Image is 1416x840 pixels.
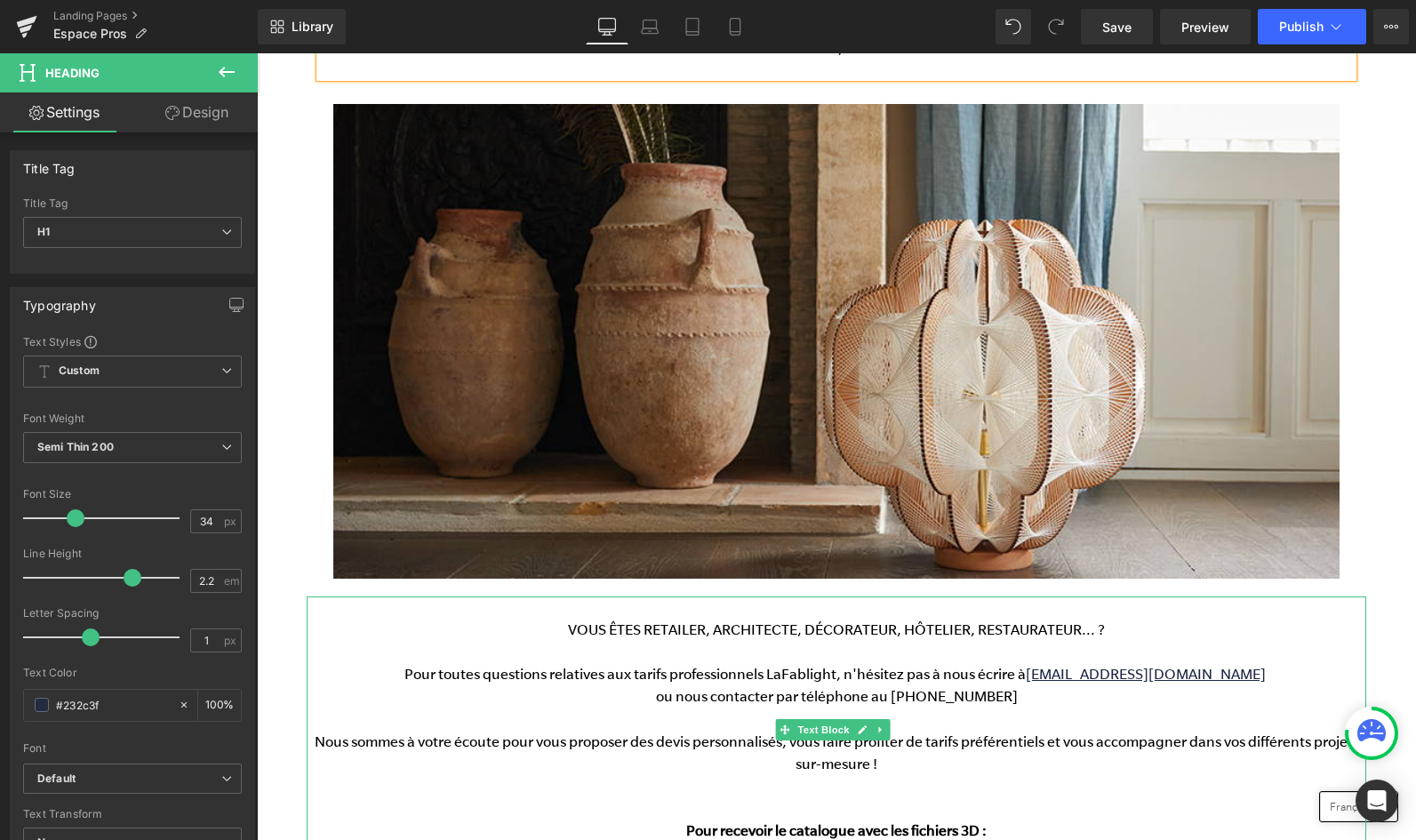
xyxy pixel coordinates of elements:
a: Laptop [628,9,671,44]
span: Library [292,19,333,35]
div: Title Tag [23,197,242,210]
div: Font Weight [23,412,242,425]
button: Undo [996,9,1031,44]
span: Publish [1279,20,1324,34]
span: Pour recevoir le catalogue avec les fichiers 3D : [429,769,730,787]
div: Font Size [23,488,242,500]
span: Espace Pros [53,27,127,41]
span: em [224,575,239,587]
b: Custom [59,364,100,379]
span: px [224,516,239,527]
span: Preview [1181,18,1229,36]
input: Color [56,695,170,715]
div: Text Styles [23,334,242,348]
div: Open Intercom Messenger [1356,780,1398,822]
button: More [1373,9,1409,44]
div: Title Tag [23,151,76,176]
a: Landing Pages [53,9,258,23]
span: Nous sommes à votre écoute pour vous proposer des devis personnalisés, vous faire profiter de tar... [58,680,1102,720]
b: H1 [37,225,50,238]
div: Line Height [23,548,242,560]
div: % [198,690,241,721]
span: Text Block [537,666,596,687]
span: px [224,635,239,646]
b: Semi Thin 200 [37,440,114,453]
div: Text Transform [23,808,242,820]
a: Mobile [714,9,756,44]
span: VOUS ÊTES RETAILER, ARCHITECTE, DÉCORATEUR, HÔTELIER, RESTAURATEUR... ? [311,568,848,586]
span: Pour toutes questions relatives aux tarifs professionnels LaFablight, n'hésitez pas à nous écrire à [148,612,1012,630]
div: Font [23,742,242,755]
a: Design [132,92,261,132]
span: Save [1102,18,1132,36]
div: Text Color [23,667,242,679]
button: Publish [1258,9,1366,44]
a: Tablet [671,9,714,44]
a: New Library [258,9,346,44]
span: Heading [45,66,100,80]
a: Desktop [586,9,628,44]
span: ou nous contacter par téléphone au [PHONE_NUMBER] [399,635,761,652]
a: Expand / Collapse [615,666,634,687]
div: Typography [23,288,96,313]
button: Redo [1038,9,1074,44]
div: Letter Spacing [23,607,242,620]
a: Preview [1160,9,1251,44]
a: [EMAIL_ADDRESS][DOMAIN_NAME] [769,612,1009,630]
i: Default [37,772,76,787]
